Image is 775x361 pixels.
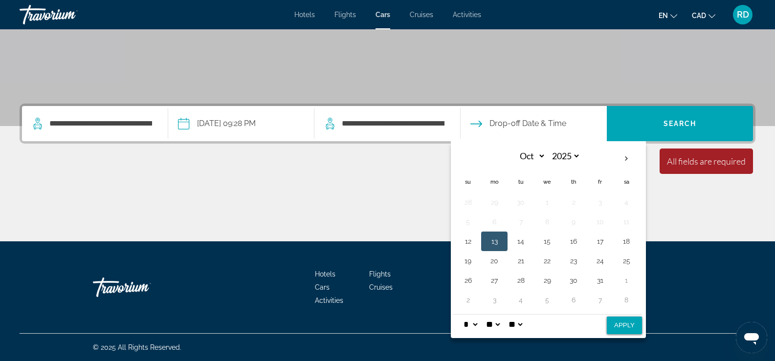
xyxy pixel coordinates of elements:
span: Search [664,120,697,127]
button: Day 2 [566,195,581,209]
button: Day 20 [487,254,502,268]
button: Next month [613,148,640,170]
button: Day 16 [566,234,581,248]
button: Day 9 [566,215,581,229]
button: Pickup date: Oct 12, 2025 09:28 PM [178,106,256,141]
a: Cars [376,11,390,19]
button: Day 2 [460,293,476,307]
button: Day 13 [487,234,502,248]
button: Day 3 [487,293,502,307]
button: Day 7 [592,293,608,307]
button: User Menu [730,4,755,25]
button: Day 29 [539,274,555,287]
a: Hotels [294,11,315,19]
span: CAD [692,12,706,20]
button: Day 6 [487,215,502,229]
div: All fields are required [667,156,746,167]
button: Day 30 [566,274,581,287]
button: Apply [607,317,642,334]
button: Change currency [692,8,715,22]
a: Hotels [315,270,335,278]
button: Day 1 [539,195,555,209]
select: Select month [514,148,546,165]
button: Day 5 [460,215,476,229]
button: Day 8 [539,215,555,229]
button: Day 14 [513,234,529,248]
button: Day 3 [592,195,608,209]
button: Day 30 [513,195,529,209]
button: Day 28 [460,195,476,209]
button: Day 5 [539,293,555,307]
span: © 2025 All Rights Reserved. [93,343,181,351]
button: Day 12 [460,234,476,248]
span: en [659,12,668,20]
a: Cruises [369,283,393,291]
a: Go Home [93,273,191,302]
a: Flights [334,11,356,19]
span: RD [737,10,749,20]
button: Day 17 [592,234,608,248]
div: Search widget [22,106,753,141]
button: Day 21 [513,254,529,268]
button: Day 19 [460,254,476,268]
input: Search pickup location [48,116,153,131]
button: Day 28 [513,274,529,287]
button: Day 7 [513,215,529,229]
iframe: Button to launch messaging window [736,322,767,353]
button: Day 15 [539,234,555,248]
button: Open drop-off date and time picker [470,106,566,141]
button: Day 26 [460,274,476,287]
button: Day 24 [592,254,608,268]
a: Cruises [410,11,433,19]
select: Select minute [484,315,502,334]
a: Flights [369,270,391,278]
button: Day 4 [513,293,529,307]
button: Day 29 [487,195,502,209]
a: Activities [453,11,481,19]
button: Day 8 [619,293,634,307]
button: Day 11 [619,215,634,229]
table: Left calendar grid [455,148,640,310]
button: Day 23 [566,254,581,268]
select: Select year [549,148,580,165]
button: Day 6 [566,293,581,307]
button: Day 31 [592,274,608,287]
button: Day 25 [619,254,634,268]
a: Cars [315,283,330,291]
input: Search dropoff location [341,116,445,131]
button: Day 1 [619,274,634,287]
button: Day 27 [487,274,502,287]
button: Day 22 [539,254,555,268]
button: Day 10 [592,215,608,229]
select: Select AM/PM [507,315,524,334]
select: Select hour [462,315,479,334]
button: Search [607,106,753,141]
a: Travorium [20,2,117,27]
button: Day 4 [619,195,634,209]
button: Change language [659,8,677,22]
a: Activities [315,297,343,304]
button: Day 18 [619,234,634,248]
